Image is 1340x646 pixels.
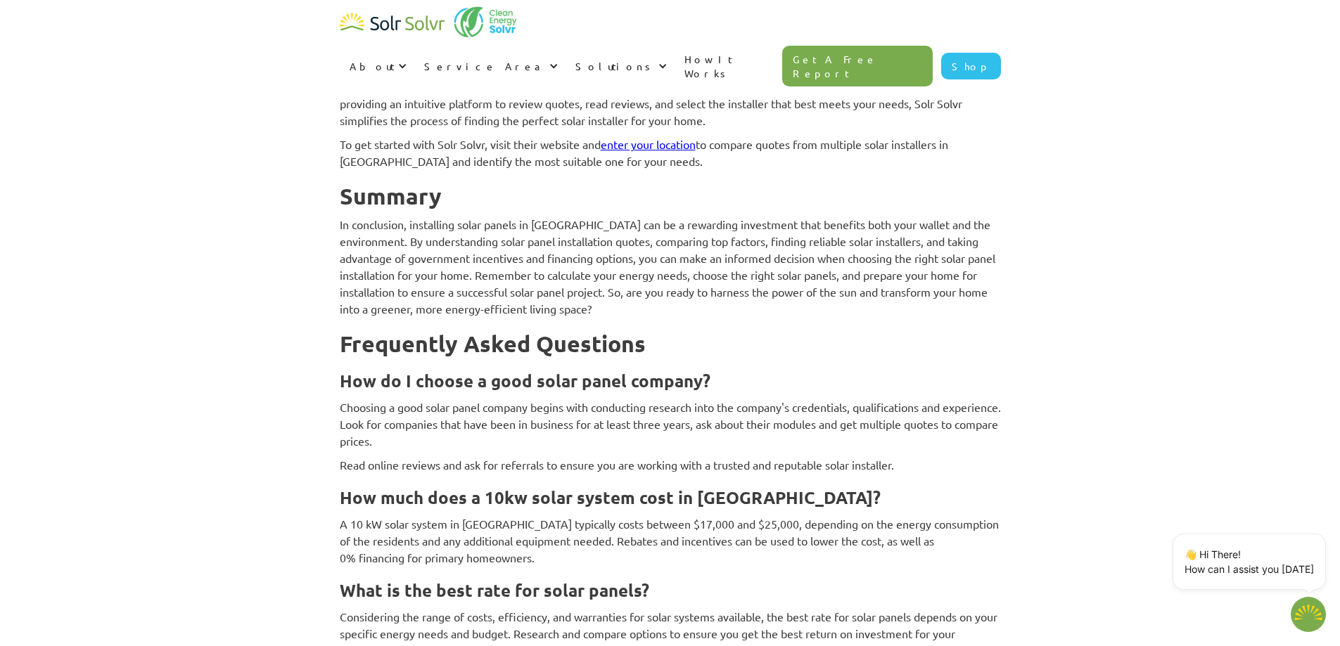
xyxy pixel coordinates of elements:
strong: Summary [340,182,442,210]
div: About [350,59,395,73]
div: Solutions [575,59,655,73]
p: 👋 Hi There! How can I assist you [DATE] [1185,547,1314,576]
img: 1702586718.png [1291,597,1326,632]
strong: How much does a 10kw solar system cost in [GEOGRAPHIC_DATA]? [340,486,881,508]
div: Solutions [566,45,675,87]
p: A 10 kW solar system in [GEOGRAPHIC_DATA] typically costs between $17,000 and $25,000, depending ... [340,515,1001,566]
a: enter your location [601,137,696,151]
strong: How do I choose a good solar panel company? [340,370,710,392]
p: In conclusion, installing solar panels in [GEOGRAPHIC_DATA] can be a rewarding investment that be... [340,216,1001,317]
a: How It Works [675,38,783,94]
p: Solr Solvr is a free online advisor that helps homeowners compare quotes from multiple solar inst... [340,78,1001,129]
p: Choosing a good solar panel company begins with conducting research into the company's credential... [340,399,1001,449]
a: Get A Free Report [782,46,933,86]
button: Open chatbot widget [1291,597,1326,632]
p: To get started with Solr Solvr, visit their website and to compare quotes from multiple solar ins... [340,136,1001,169]
div: Service Area [414,45,566,87]
strong: What is the best rate for solar panels? [340,579,649,601]
p: Read online reviews and ask for referrals to ensure you are working with a trusted and reputable ... [340,456,1001,473]
div: Service Area [424,59,546,73]
strong: Frequently Asked Questions [340,330,646,358]
a: Shop [941,53,1001,79]
div: About [340,45,414,87]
